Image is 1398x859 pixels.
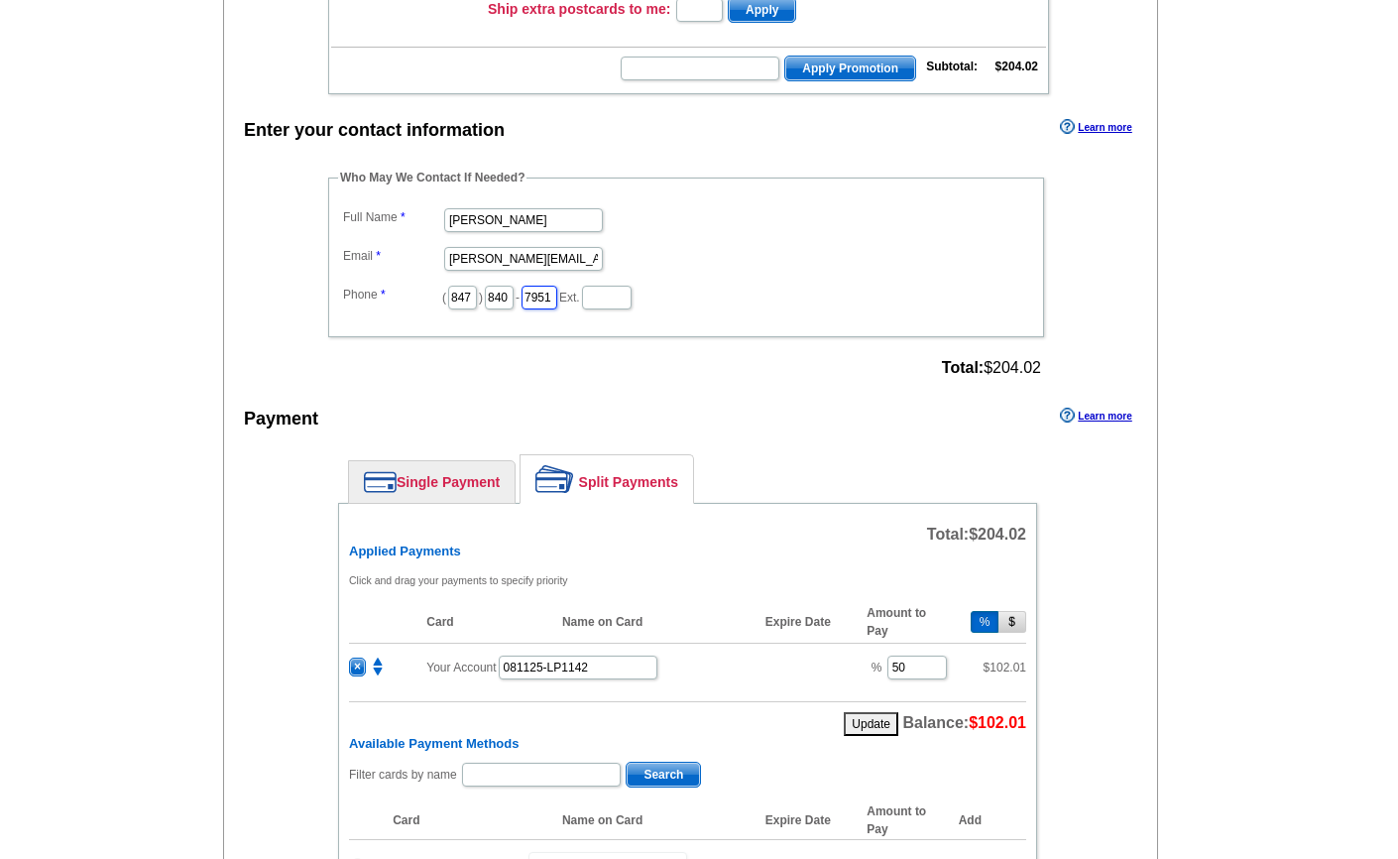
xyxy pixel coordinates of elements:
[369,658,387,675] img: move.png
[349,766,457,784] label: Filter cards by name
[416,601,552,644] th: Card
[942,359,1041,377] span: $204.02
[984,661,1026,675] span: $
[969,714,1026,731] span: $102.01
[338,281,1034,311] dd: ( ) - Ext.
[902,714,1026,731] span: Balance:
[349,544,1026,559] h6: Applied Payments
[926,60,978,73] strong: Subtotal:
[338,169,526,186] legend: Who May We Contact If Needed?
[349,571,1026,589] p: Click and drag your payments to specify priority
[552,601,756,644] th: Name on Card
[244,406,318,432] div: Payment
[244,117,505,144] div: Enter your contact information
[349,736,1026,752] h6: Available Payment Methods
[626,762,701,788] button: Search
[756,601,857,644] th: Expire Date
[784,56,916,81] button: Apply Promotion
[535,465,574,493] img: split-payment.png
[627,763,700,787] span: Search
[349,461,515,503] a: Single Payment
[857,601,958,644] th: Amount to Pay
[990,661,1026,675] span: 102.01
[969,526,1026,543] span: $204.02
[521,455,693,503] a: Split Payments
[927,526,1026,543] span: Total:
[364,471,397,493] img: single-payment.png
[844,712,898,736] button: Update
[959,801,1026,840] th: Add
[343,247,442,265] label: Email
[756,801,857,840] th: Expire Date
[552,801,756,840] th: Name on Card
[499,656,657,679] input: PO #:
[343,208,442,226] label: Full Name
[857,801,958,840] th: Amount to Pay
[872,661,882,675] span: %
[350,659,365,675] span: ×
[349,658,366,676] button: ×
[942,359,984,376] strong: Total:
[416,643,857,691] td: Your Account
[343,286,442,304] label: Phone
[785,57,915,80] span: Apply Promotion
[995,60,1038,73] strong: $204.02
[383,801,552,840] th: Card
[998,611,1026,633] button: $
[971,611,999,633] button: %
[1060,119,1131,135] a: Learn more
